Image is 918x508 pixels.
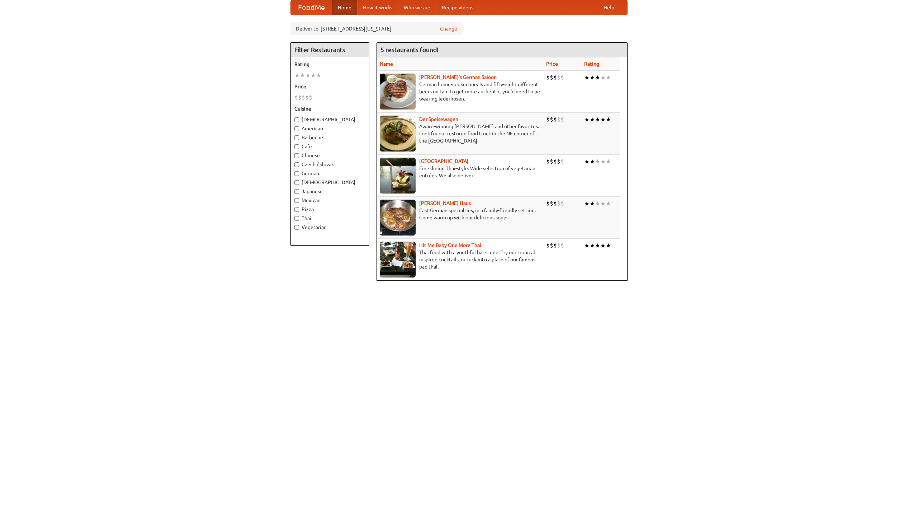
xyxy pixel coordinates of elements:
input: Japanese [294,189,299,194]
input: Thai [294,216,299,221]
li: $ [553,200,557,208]
input: German [294,171,299,176]
li: ★ [294,71,300,79]
li: $ [557,200,560,208]
li: $ [560,200,564,208]
a: Price [546,61,558,67]
li: $ [546,158,550,166]
li: ★ [590,116,595,123]
li: ★ [595,116,600,123]
li: $ [560,116,564,123]
li: ★ [584,200,590,208]
label: Vegetarian [294,224,365,231]
a: Rating [584,61,599,67]
li: $ [553,116,557,123]
li: ★ [590,200,595,208]
li: $ [550,74,553,81]
a: FoodMe [291,0,332,15]
li: $ [557,116,560,123]
li: $ [553,242,557,250]
img: kohlhaus.jpg [380,200,416,236]
h5: Price [294,83,365,90]
li: $ [298,94,302,102]
a: How it works [357,0,398,15]
li: $ [550,242,553,250]
li: ★ [595,74,600,81]
li: ★ [590,158,595,166]
img: esthers.jpg [380,74,416,109]
input: Pizza [294,207,299,212]
a: Who we are [398,0,436,15]
li: ★ [595,200,600,208]
label: Barbecue [294,134,365,141]
li: ★ [584,116,590,123]
div: Deliver to: [STREET_ADDRESS][US_STATE] [290,22,463,35]
b: Der Speisewagen [419,116,458,122]
li: ★ [606,242,611,250]
li: $ [546,242,550,250]
input: [DEMOGRAPHIC_DATA] [294,180,299,185]
a: [GEOGRAPHIC_DATA] [419,158,468,164]
b: [PERSON_NAME]'s German Saloon [419,74,497,80]
li: ★ [316,71,321,79]
li: $ [309,94,312,102]
img: speisewagen.jpg [380,116,416,152]
li: ★ [300,71,305,79]
p: Thai food with a youthful bar scene. Try our tropical inspired cocktails, or tuck into a plate of... [380,249,540,270]
li: $ [550,158,553,166]
p: German home-cooked meals and fifty-eight different beers on tap. To get more authentic, you'd nee... [380,81,540,102]
li: ★ [595,242,600,250]
li: $ [294,94,298,102]
li: ★ [584,74,590,81]
img: satay.jpg [380,158,416,194]
label: Thai [294,215,365,222]
li: ★ [584,158,590,166]
a: Change [440,25,457,32]
li: $ [546,116,550,123]
li: $ [553,74,557,81]
li: ★ [590,74,595,81]
label: German [294,170,365,177]
h5: Rating [294,61,365,68]
label: [DEMOGRAPHIC_DATA] [294,179,365,186]
li: ★ [600,116,606,123]
h4: Filter Restaurants [291,43,369,57]
li: $ [560,74,564,81]
li: ★ [600,242,606,250]
li: $ [546,200,550,208]
li: ★ [606,200,611,208]
li: ★ [606,116,611,123]
li: ★ [584,242,590,250]
label: Mexican [294,197,365,204]
a: Help [598,0,620,15]
input: Chinese [294,153,299,158]
li: $ [305,94,309,102]
li: ★ [305,71,311,79]
label: Cafe [294,143,365,150]
li: ★ [600,74,606,81]
a: Home [332,0,357,15]
li: $ [550,200,553,208]
input: Mexican [294,198,299,203]
label: Czech / Slovak [294,161,365,168]
p: Award-winning [PERSON_NAME] and other favorites. Look for our restored food truck in the NE corne... [380,123,540,144]
a: Hit Me Baby One More Thai [419,242,481,248]
a: [PERSON_NAME] Haus [419,200,471,206]
li: ★ [311,71,316,79]
ng-pluralize: 5 restaurants found! [380,46,439,53]
label: [DEMOGRAPHIC_DATA] [294,116,365,123]
label: American [294,125,365,132]
li: ★ [600,200,606,208]
input: Vegetarian [294,225,299,230]
li: ★ [600,158,606,166]
li: ★ [590,242,595,250]
li: $ [302,94,305,102]
p: Fine dining Thai-style. Wide selection of vegetarian entrées. We also deliver. [380,165,540,179]
li: $ [557,74,560,81]
input: Barbecue [294,135,299,140]
li: $ [560,242,564,250]
li: $ [557,242,560,250]
li: ★ [606,74,611,81]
